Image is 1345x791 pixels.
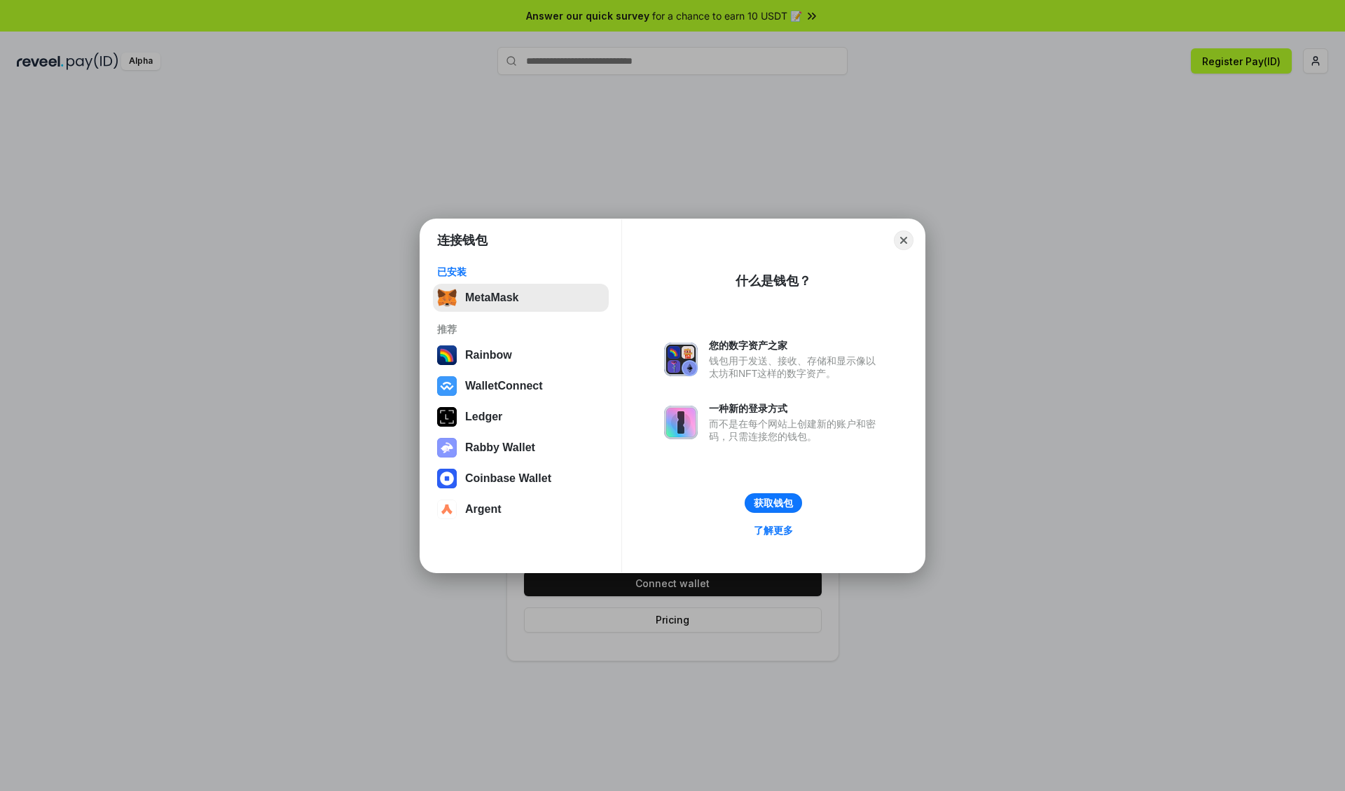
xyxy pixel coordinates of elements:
[437,438,457,458] img: svg+xml,%3Csvg%20xmlns%3D%22http%3A%2F%2Fwww.w3.org%2F2000%2Fsvg%22%20fill%3D%22none%22%20viewBox...
[465,441,535,454] div: Rabby Wallet
[465,291,518,304] div: MetaMask
[437,345,457,365] img: svg+xml,%3Csvg%20width%3D%22120%22%20height%3D%22120%22%20viewBox%3D%220%200%20120%20120%22%20fil...
[709,418,883,443] div: 而不是在每个网站上创建新的账户和密码，只需连接您的钱包。
[709,402,883,415] div: 一种新的登录方式
[745,493,802,513] button: 获取钱包
[433,341,609,369] button: Rainbow
[745,521,801,539] a: 了解更多
[894,231,913,250] button: Close
[437,407,457,427] img: svg+xml,%3Csvg%20xmlns%3D%22http%3A%2F%2Fwww.w3.org%2F2000%2Fsvg%22%20width%3D%2228%22%20height%3...
[437,376,457,396] img: svg+xml,%3Csvg%20width%3D%2228%22%20height%3D%2228%22%20viewBox%3D%220%200%2028%2028%22%20fill%3D...
[433,284,609,312] button: MetaMask
[709,339,883,352] div: 您的数字资产之家
[736,273,811,289] div: 什么是钱包？
[433,434,609,462] button: Rabby Wallet
[433,372,609,400] button: WalletConnect
[664,406,698,439] img: svg+xml,%3Csvg%20xmlns%3D%22http%3A%2F%2Fwww.w3.org%2F2000%2Fsvg%22%20fill%3D%22none%22%20viewBox...
[437,469,457,488] img: svg+xml,%3Csvg%20width%3D%2228%22%20height%3D%2228%22%20viewBox%3D%220%200%2028%2028%22%20fill%3D...
[754,497,793,509] div: 获取钱包
[433,495,609,523] button: Argent
[437,232,488,249] h1: 连接钱包
[433,403,609,431] button: Ledger
[709,355,883,380] div: 钱包用于发送、接收、存储和显示像以太坊和NFT这样的数字资产。
[433,465,609,493] button: Coinbase Wallet
[437,323,605,336] div: 推荐
[437,288,457,308] img: svg+xml,%3Csvg%20fill%3D%22none%22%20height%3D%2233%22%20viewBox%3D%220%200%2035%2033%22%20width%...
[754,524,793,537] div: 了解更多
[465,411,502,423] div: Ledger
[437,266,605,278] div: 已安装
[465,472,551,485] div: Coinbase Wallet
[664,343,698,376] img: svg+xml,%3Csvg%20xmlns%3D%22http%3A%2F%2Fwww.w3.org%2F2000%2Fsvg%22%20fill%3D%22none%22%20viewBox...
[465,503,502,516] div: Argent
[465,349,512,362] div: Rainbow
[437,500,457,519] img: svg+xml,%3Csvg%20width%3D%2228%22%20height%3D%2228%22%20viewBox%3D%220%200%2028%2028%22%20fill%3D...
[465,380,543,392] div: WalletConnect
